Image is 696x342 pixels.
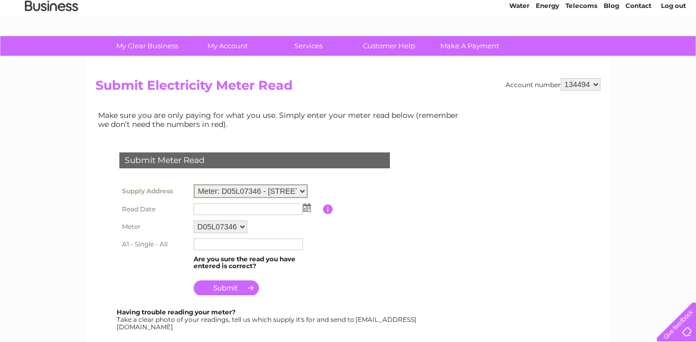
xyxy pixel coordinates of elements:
[117,201,191,218] th: Read Date
[117,309,418,330] div: Take a clear photo of your readings, tell us which supply it's for and send to [EMAIL_ADDRESS][DO...
[265,36,352,56] a: Services
[117,218,191,236] th: Meter
[95,78,601,98] h2: Submit Electricity Meter Read
[496,5,569,19] a: 0333 014 3131
[119,152,390,168] div: Submit Meter Read
[117,308,236,316] b: Having trouble reading your meter?
[117,236,191,253] th: A1 - Single - All
[625,45,651,53] a: Contact
[184,36,272,56] a: My Account
[426,36,514,56] a: Make A Payment
[661,45,686,53] a: Log out
[604,45,619,53] a: Blog
[345,36,433,56] a: Customer Help
[24,28,79,60] img: logo.png
[103,36,191,56] a: My Clear Business
[191,253,323,273] td: Are you sure the read you have entered is correct?
[509,45,529,53] a: Water
[506,78,601,91] div: Account number
[536,45,559,53] a: Energy
[95,108,467,131] td: Make sure you are only paying for what you use. Simply enter your meter read below (remember we d...
[194,280,259,295] input: Submit
[323,204,333,214] input: Information
[98,6,599,52] div: Clear Business is a trading name of Verastar Limited (registered in [GEOGRAPHIC_DATA] No. 3667643...
[565,45,597,53] a: Telecoms
[117,182,191,201] th: Supply Address
[303,203,311,212] img: ...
